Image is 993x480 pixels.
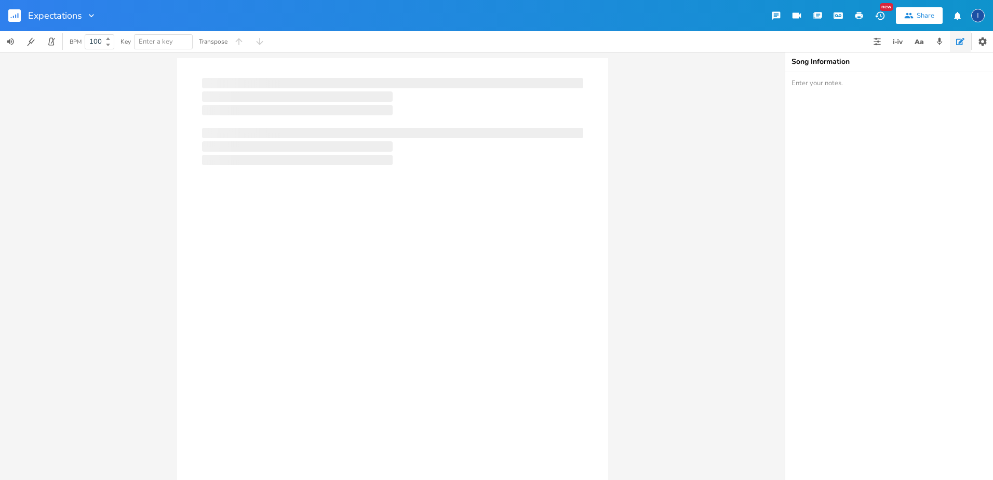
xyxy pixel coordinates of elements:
div: Share [917,11,934,20]
button: I [971,4,985,28]
div: Song Information [791,58,987,65]
div: BPM [70,39,82,45]
span: Expectations [28,11,82,20]
div: Transpose [199,38,227,45]
div: New [880,3,893,11]
div: inspectorzu [971,9,985,22]
span: Enter a key [139,37,173,46]
button: New [869,6,890,25]
button: Share [896,7,943,24]
div: Key [120,38,131,45]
